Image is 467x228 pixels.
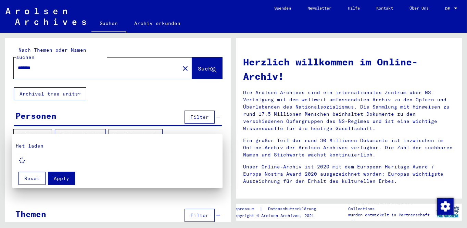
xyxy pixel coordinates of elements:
button: Apply [48,172,75,185]
button: Reset [18,172,46,185]
img: Zustimmung ändern [437,198,454,215]
span: Reset [24,175,40,181]
div: Zustimmung ändern [437,198,453,214]
p: Het laden [16,142,219,150]
span: Apply [54,175,69,181]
